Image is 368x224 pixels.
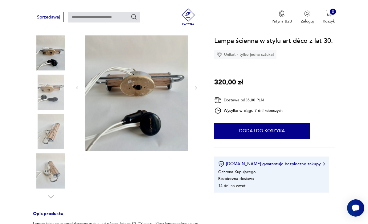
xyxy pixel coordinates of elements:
button: Zaloguj [301,10,314,24]
div: Wysyłka w ciągu 7 dni roboczych [214,107,283,114]
img: Ikona diamentu [217,52,222,58]
button: [DOMAIN_NAME] gwarantuje bezpieczne zakupy [218,161,325,167]
li: 14 dni na zwrot [218,183,245,189]
a: Ikona medaluPatyna B2B [272,10,292,24]
h3: Opis produktu [33,212,201,221]
img: Zdjęcie produktu Lampa ścienna w stylu art déco z lat 30. [33,114,68,149]
img: Ikona koszyka [326,10,332,17]
img: Ikona certyfikatu [218,161,224,167]
img: Patyna - sklep z meblami i dekoracjami vintage [178,8,198,25]
img: Ikona strzałki w prawo [323,162,325,165]
img: Zdjęcie produktu Lampa ścienna w stylu art déco z lat 30. [33,35,68,71]
li: Ochrona Kupującego [218,169,256,175]
button: Dodaj do koszyka [214,123,310,139]
img: Ikona dostawy [214,96,222,104]
h1: Lampa ścienna w stylu art déco z lat 30. [214,35,333,46]
img: Ikonka użytkownika [304,10,310,17]
a: Sprzedawaj [33,16,63,19]
div: Unikat - tylko jedna sztuka! [214,50,276,59]
img: Zdjęcie produktu Lampa ścienna w stylu art déco z lat 30. [33,75,68,110]
p: Patyna B2B [272,18,292,24]
li: Bezpieczna dostawa [218,176,254,181]
iframe: Smartsupp widget button [347,199,364,217]
div: Dostawa od 35,00 PLN [214,96,283,104]
img: Ikona medalu [279,10,285,17]
p: 320,00 zł [214,77,243,88]
button: Szukaj [131,14,137,20]
p: Zaloguj [301,18,314,24]
div: 0 [330,9,336,15]
button: Sprzedawaj [33,12,63,22]
img: Zdjęcie produktu Lampa ścienna w stylu art déco z lat 30. [33,153,68,188]
img: Zdjęcie produktu Lampa ścienna w stylu art déco z lat 30. [85,24,188,151]
p: Koszyk [323,18,335,24]
button: Patyna B2B [272,10,292,24]
button: 0Koszyk [323,10,335,24]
